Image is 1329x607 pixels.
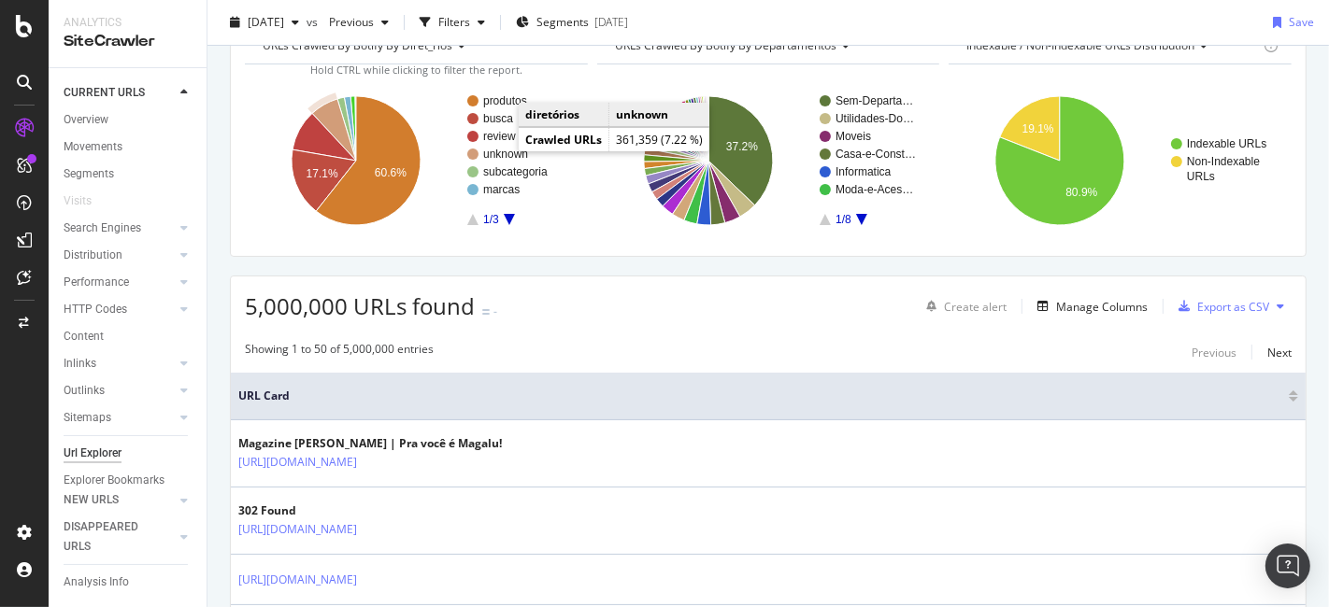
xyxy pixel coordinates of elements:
a: [URL][DOMAIN_NAME] [238,571,357,589]
a: DISAPPEARED URLS [64,517,175,557]
text: review [483,130,516,143]
button: Filters [412,7,493,37]
text: produtos [483,94,527,107]
div: Magazine [PERSON_NAME] | Pra você é Magalu! [238,435,502,452]
text: 19.1% [1022,122,1054,135]
div: Outlinks [64,381,105,401]
text: 1/3 [483,213,499,226]
div: Showing 1 to 50 of 5,000,000 entries [245,341,434,363]
text: Utilidades-Do… [836,112,914,125]
div: Open Intercom Messenger [1265,543,1310,588]
text: Casa-e-Const… [836,148,916,161]
div: Distribution [64,246,122,265]
text: Informatica [836,165,892,178]
td: unknown [609,103,710,127]
text: marcas [483,183,520,196]
a: Outlinks [64,381,175,401]
svg: A chart. [597,79,935,242]
a: Sitemaps [64,408,175,428]
a: [URL][DOMAIN_NAME] [238,453,357,472]
span: Indexable / Non-Indexable URLs distribution [966,37,1194,53]
div: Manage Columns [1056,299,1148,315]
button: Next [1267,341,1292,363]
text: Indexable URLs [1187,137,1266,150]
div: NEW URLS [64,490,119,510]
text: Moveis [836,130,871,143]
text: 37.2% [726,140,758,153]
text: 1/8 [836,213,851,226]
text: 60.6% [375,166,407,179]
div: Export as CSV [1197,299,1269,315]
span: Segments [536,14,589,30]
td: diretórios [519,103,609,127]
text: subcategoria [483,165,548,178]
div: CURRENT URLS [64,83,145,103]
div: Explorer Bookmarks [64,471,164,490]
a: Overview [64,110,193,130]
a: Inlinks [64,354,175,374]
button: [DATE] [222,7,307,37]
svg: A chart. [949,79,1286,242]
a: Content [64,327,193,346]
div: 302 Found [238,502,438,519]
a: Segments [64,164,193,184]
span: URLs Crawled By Botify By diret_rios [263,37,452,53]
button: Save [1265,7,1314,37]
div: Inlinks [64,354,96,374]
div: Next [1267,345,1292,360]
div: HTTP Codes [64,300,127,319]
div: Analysis Info [64,572,129,592]
span: Previous [322,14,374,30]
text: 17.1% [307,167,338,180]
a: Search Engines [64,219,175,238]
a: Movements [64,137,193,157]
span: URL Card [238,388,1284,404]
button: Segments[DATE] [508,7,636,37]
button: Manage Columns [1030,295,1148,318]
a: Url Explorer [64,444,193,463]
div: Sitemaps [64,408,111,428]
button: Previous [322,7,396,37]
span: Hold CTRL while clicking to filter the report. [310,63,522,77]
td: Crawled URLs [519,128,609,152]
a: Performance [64,273,175,292]
img: Equal [482,309,490,315]
td: 361,359 (7.22 %) [609,128,710,152]
button: Previous [1192,341,1236,363]
a: HTTP Codes [64,300,175,319]
div: Visits [64,191,92,211]
div: Save [1289,14,1314,30]
span: vs [307,14,322,30]
text: 80.9% [1066,186,1098,199]
div: Content [64,327,104,346]
a: CURRENT URLS [64,83,175,103]
a: Explorer Bookmarks [64,471,193,490]
div: Segments [64,164,114,184]
text: busca [483,112,513,125]
text: Sem-Departa… [836,94,913,107]
a: Distribution [64,246,175,265]
div: Overview [64,110,108,130]
div: [DATE] [594,14,628,30]
div: Search Engines [64,219,141,238]
div: Create alert [944,299,1007,315]
span: 2025 Aug. 16th [248,14,284,30]
span: 5,000,000 URLs found [245,290,475,321]
div: Movements [64,137,122,157]
svg: A chart. [245,79,582,242]
text: Moda-e-Aces… [836,183,913,196]
a: NEW URLS [64,490,175,510]
a: [URL][DOMAIN_NAME] [238,520,357,539]
button: Create alert [919,291,1007,321]
div: Url Explorer [64,444,121,463]
text: unknown [483,148,528,161]
div: Previous [1192,345,1236,360]
a: Visits [64,191,110,211]
a: Analysis Info [64,572,193,592]
span: URLs Crawled By Botify By departamentos [615,37,836,53]
div: Performance [64,273,129,292]
div: - [493,303,497,319]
